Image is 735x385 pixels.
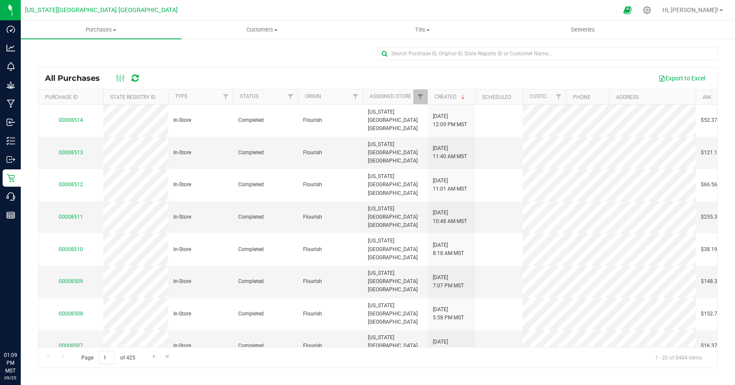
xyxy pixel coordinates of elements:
span: $38.19 [701,245,717,254]
span: Completed [238,277,264,286]
a: Type [175,93,188,99]
inline-svg: Call Center [6,192,15,201]
span: [DATE] 4:30 PM MST [433,338,464,354]
a: 00008510 [59,246,83,252]
span: Purchases [21,26,182,34]
span: [US_STATE][GEOGRAPHIC_DATA] [GEOGRAPHIC_DATA] [368,302,422,327]
span: $121.10 [701,149,720,157]
a: 00008513 [59,150,83,156]
span: [DATE] 11:40 AM MST [433,144,467,161]
a: Origin [305,93,321,99]
span: $152.74 [701,310,720,318]
span: $66.56 [701,181,717,189]
a: Scheduled [482,94,511,100]
span: Deliveries [559,26,607,34]
a: Go to the next page [148,351,160,363]
inline-svg: Grow [6,81,15,89]
span: In-Store [173,149,191,157]
span: [DATE] 10:48 AM MST [433,209,467,225]
span: Flourish [303,116,322,124]
span: $255.31 [701,213,720,221]
a: 00008507 [59,343,83,349]
span: Customers [182,26,342,34]
iframe: Resource center [9,316,35,342]
span: Completed [238,181,264,189]
span: In-Store [173,245,191,254]
button: Export to Excel [653,71,711,86]
a: Address [616,94,639,100]
a: 00008514 [59,117,83,123]
inline-svg: Reports [6,211,15,220]
span: Completed [238,245,264,254]
span: [US_STATE][GEOGRAPHIC_DATA] [GEOGRAPHIC_DATA] [368,140,422,165]
span: In-Store [173,310,191,318]
span: [US_STATE][GEOGRAPHIC_DATA] [GEOGRAPHIC_DATA] [368,108,422,133]
span: Completed [238,116,264,124]
span: [US_STATE][GEOGRAPHIC_DATA] [GEOGRAPHIC_DATA] [25,6,178,14]
a: Created [435,94,467,100]
a: Deliveries [503,21,664,39]
span: In-Store [173,116,191,124]
inline-svg: Monitoring [6,62,15,71]
a: Filter [348,89,363,104]
a: Phone [573,94,591,100]
div: Manage settings [642,6,652,14]
span: [DATE] 5:58 PM MST [433,305,464,322]
input: 1 [99,351,115,364]
a: Filter [284,89,298,104]
span: In-Store [173,213,191,221]
a: Go to the last page [162,351,174,363]
a: Customers [182,21,342,39]
a: Filter [552,89,566,104]
a: Assigned Store [370,93,411,99]
span: Flourish [303,342,322,350]
span: In-Store [173,181,191,189]
inline-svg: Manufacturing [6,99,15,108]
span: Flourish [303,213,322,221]
span: Completed [238,149,264,157]
a: Customer [530,93,556,99]
inline-svg: Analytics [6,44,15,52]
a: Filter [413,89,428,104]
span: Page of 425 [74,351,142,364]
span: [DATE] 12:09 PM MST [433,112,467,129]
a: Purchases [21,21,182,39]
span: Flourish [303,149,322,157]
span: Hi, [PERSON_NAME]! [662,6,719,13]
span: Flourish [303,181,322,189]
span: Open Ecommerce Menu [618,2,637,19]
span: Flourish [303,310,322,318]
span: Flourish [303,277,322,286]
a: Status [240,93,259,99]
span: [US_STATE][GEOGRAPHIC_DATA] [GEOGRAPHIC_DATA] [368,237,422,262]
a: Tills [342,21,503,39]
span: [DATE] 11:01 AM MST [433,177,467,193]
span: Completed [238,342,264,350]
span: [US_STATE][GEOGRAPHIC_DATA] [GEOGRAPHIC_DATA] [368,269,422,294]
inline-svg: Inbound [6,118,15,127]
span: 1 - 20 of 8484 items [648,351,709,364]
a: 00008509 [59,278,83,284]
span: Flourish [303,245,322,254]
span: In-Store [173,277,191,286]
span: [US_STATE][GEOGRAPHIC_DATA] [GEOGRAPHIC_DATA] [368,172,422,197]
span: Completed [238,310,264,318]
p: 09/25 [4,375,17,381]
span: [US_STATE][GEOGRAPHIC_DATA] [GEOGRAPHIC_DATA] [368,205,422,230]
span: Completed [238,213,264,221]
span: Tills [342,26,502,34]
inline-svg: Inventory [6,137,15,145]
a: 00008508 [59,311,83,317]
a: State Registry ID [110,94,156,100]
span: [DATE] 8:18 AM MST [433,241,464,258]
a: 00008511 [59,214,83,220]
inline-svg: Dashboard [6,25,15,34]
a: 00008512 [59,181,83,188]
p: 01:09 PM MST [4,351,17,375]
a: Amount [703,94,724,100]
span: $52.37 [701,116,717,124]
inline-svg: Outbound [6,155,15,164]
span: All Purchases [45,73,109,83]
span: $148.38 [701,277,720,286]
span: [DATE] 7:07 PM MST [433,274,464,290]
